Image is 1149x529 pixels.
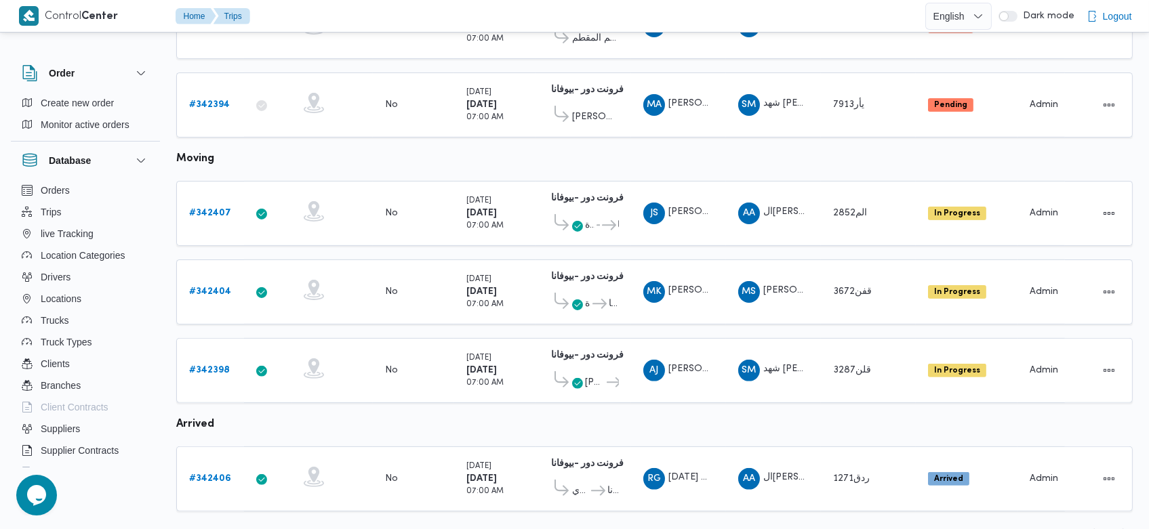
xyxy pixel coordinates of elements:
[41,247,125,263] span: Location Categories
[41,421,80,437] span: Suppliers
[16,331,155,353] button: Truck Types
[643,360,665,381] div: Ahmad Jmal Muhammad Mahmood Aljiazaoi
[41,182,70,198] span: Orders
[466,287,497,296] b: [DATE]
[466,114,504,121] small: 07:00 AM
[41,442,119,459] span: Supplier Contracts
[466,89,491,96] small: [DATE]
[466,463,491,470] small: [DATE]
[466,222,504,230] small: 07:00 AM
[41,95,114,111] span: Create new order
[934,209,980,217] b: In Progress
[934,475,963,483] b: Arrived
[934,288,980,296] b: In Progress
[647,281,662,303] span: MK
[189,366,230,375] b: # 342398
[928,364,986,377] span: In Progress
[1030,209,1058,217] span: Admin
[668,100,746,108] span: [PERSON_NAME]
[551,459,624,468] b: فرونت دور -بيوفانا
[833,474,870,483] span: ردق1271
[551,272,624,281] b: فرونت دور -بيوفانا
[41,377,81,394] span: Branches
[41,291,81,307] span: Locations
[385,286,398,298] div: No
[466,276,491,283] small: [DATE]
[189,284,231,300] a: #342404
[189,209,231,217] b: # 342407
[466,379,504,387] small: 07:00 AM
[11,179,160,473] div: Database
[19,6,39,26] img: X8yXhbKr1z7QwAAAABJRU5ErkJggg==
[385,207,398,219] div: No
[16,310,155,331] button: Trucks
[41,464,75,480] span: Devices
[1098,281,1120,303] button: Actions
[41,334,92,350] span: Truck Types
[189,287,231,296] b: # 342404
[1081,3,1137,30] button: Logout
[833,100,864,109] span: يأر7913
[1030,287,1058,296] span: Admin
[572,483,589,499] span: قسم المعادي
[16,418,155,440] button: Suppliers
[16,461,155,483] button: Devices
[466,209,497,217] b: [DATE]
[607,483,619,499] span: فرونت دور -بيوفانا
[16,353,155,375] button: Clients
[743,203,755,224] span: AA
[41,269,70,285] span: Drivers
[16,396,155,418] button: Client Contracts
[763,365,940,374] span: شهد [PERSON_NAME] [PERSON_NAME]
[738,281,760,303] div: Muhammad Slah Abadalltaif Alshrif
[466,100,497,109] b: [DATE]
[743,468,755,490] span: AA
[1098,94,1120,116] button: Actions
[11,92,160,141] div: Order
[466,35,504,43] small: 07:00 AM
[1030,100,1058,109] span: Admin
[16,223,155,245] button: live Tracking
[585,375,605,391] span: [PERSON_NAME]
[1017,11,1074,22] span: Dark mode
[928,472,969,486] span: Arrived
[466,301,504,308] small: 07:00 AM
[928,98,973,112] span: Pending
[16,288,155,310] button: Locations
[189,471,231,487] a: #342406
[742,94,756,116] span: SM
[668,473,803,482] span: [DATE] غريب [PERSON_NAME]
[934,366,980,375] b: In Progress
[189,97,230,113] a: #342394
[643,94,665,116] div: Mustfi Ahmad Said Mustfi
[668,208,826,217] span: [PERSON_NAME] [PERSON_NAME]
[385,99,398,111] div: No
[738,94,760,116] div: Shahad Mustfi Ahmad Abadah Abas Hamodah
[22,152,149,169] button: Database
[643,203,665,224] div: Jmal Sabr Alsaid Muhammad Abadalrahamun
[668,287,826,295] span: [PERSON_NAME] [PERSON_NAME]
[585,296,590,312] span: قسم الجيزة
[618,217,619,234] span: فرونت دور -بيوفانا
[49,65,75,81] h3: Order
[647,468,661,490] span: RG
[1098,360,1120,381] button: Actions
[1098,203,1120,224] button: Actions
[16,245,155,266] button: Location Categories
[466,354,491,362] small: [DATE]
[551,85,624,94] b: فرونت دور -بيوفانا
[466,366,497,375] b: [DATE]
[16,114,155,135] button: Monitor active orders
[16,266,155,288] button: Drivers
[466,474,497,483] b: [DATE]
[742,360,756,381] span: SM
[647,94,662,116] span: MA
[1030,366,1058,375] span: Admin
[585,217,594,234] span: قسم ثان القاهرة الجديدة
[763,208,850,217] span: ال[PERSON_NAME]
[16,179,155,201] button: Orders
[16,92,155,114] button: Create new order
[763,287,841,295] span: [PERSON_NAME]
[176,8,216,24] button: Home
[738,360,760,381] div: Shahad Mustfi Ahmad Abadah Abas Hamodah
